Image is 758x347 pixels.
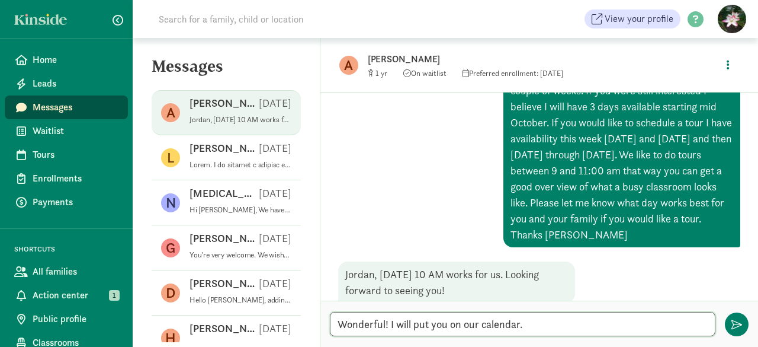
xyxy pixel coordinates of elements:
[5,143,128,167] a: Tours
[152,7,484,31] input: Search for a family, child or location
[403,68,447,78] span: On waitlist
[5,95,128,119] a: Messages
[189,250,291,260] p: You're very welcome. We wish you the best! If you would like us to remove you from our waitlist p...
[5,48,128,72] a: Home
[605,12,673,26] span: View your profile
[375,68,387,78] span: 1
[189,205,291,215] p: Hi [PERSON_NAME], We have had some changes to our classrooms and have had some space open up in o...
[338,262,575,303] div: Jordan, [DATE] 10 AM works for us. Looking forward to seeing you!
[5,72,128,95] a: Leads
[33,195,118,209] span: Payments
[259,276,291,291] p: [DATE]
[259,321,291,336] p: [DATE]
[161,193,180,212] figure: N
[189,186,259,200] p: [MEDICAL_DATA][PERSON_NAME]
[33,171,118,186] span: Enrollments
[33,124,118,138] span: Waitlist
[5,260,128,284] a: All families
[161,148,180,167] figure: L
[33,288,118,303] span: Action center
[259,231,291,246] p: [DATE]
[259,186,291,200] p: [DATE]
[5,307,128,331] a: Public profile
[368,51,717,68] p: [PERSON_NAME]
[33,265,118,279] span: All families
[189,115,291,125] p: Jordan, [DATE] 10 AM works for us. Looking forward to seeing you!
[5,284,128,307] a: Action center 1
[161,284,180,303] figure: D
[189,96,259,110] p: [PERSON_NAME]
[259,96,291,110] p: [DATE]
[189,231,259,246] p: [PERSON_NAME]
[189,141,259,155] p: [PERSON_NAME]
[33,100,118,114] span: Messages
[189,276,259,291] p: [PERSON_NAME]
[109,290,120,301] span: 1
[33,53,118,67] span: Home
[33,148,118,162] span: Tours
[5,167,128,190] a: Enrollments
[189,160,291,170] p: Lorem. I do sitamet c adipisc elit seddoe te incid utl etd magnaali. Enima mi ven, quisn exe ull ...
[259,141,291,155] p: [DATE]
[5,119,128,143] a: Waitlist
[161,238,180,257] figure: G
[133,57,320,85] h5: Messages
[189,321,259,336] p: [PERSON_NAME] P
[584,9,680,28] a: View your profile
[33,77,118,91] span: Leads
[189,295,291,305] p: Hello [PERSON_NAME], adding your self to the waitlist is the first step in the process to enrollm...
[503,46,740,247] div: Hi [PERSON_NAME]! I am so sorry for the delay. I have been working in classrooms for the last cou...
[5,190,128,214] a: Payments
[33,312,118,326] span: Public profile
[161,103,180,122] figure: A
[339,56,358,75] figure: A
[462,68,563,78] span: Preferred enrollment: [DATE]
